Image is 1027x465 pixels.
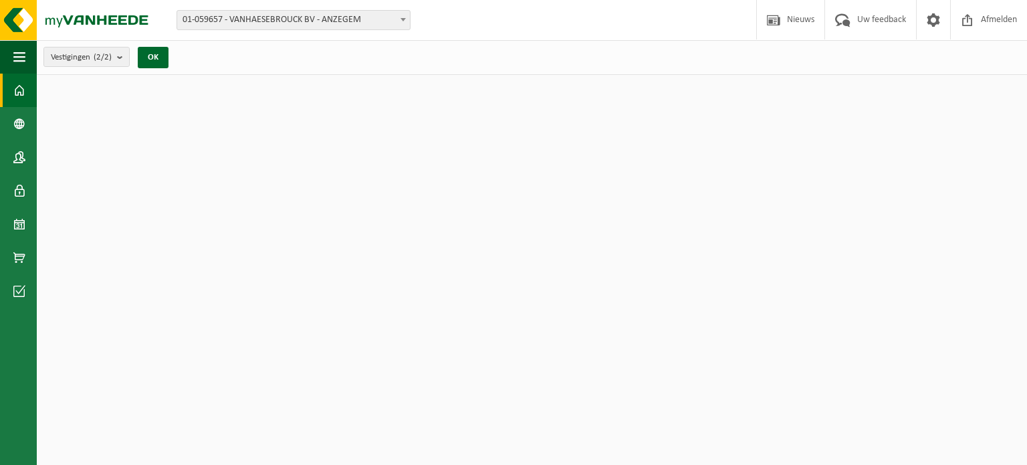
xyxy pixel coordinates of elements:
button: OK [138,47,168,68]
span: 01-059657 - VANHAESEBROUCK BV - ANZEGEM [177,10,411,30]
button: Vestigingen(2/2) [43,47,130,67]
span: 01-059657 - VANHAESEBROUCK BV - ANZEGEM [177,11,410,29]
span: Vestigingen [51,48,112,68]
count: (2/2) [94,53,112,62]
